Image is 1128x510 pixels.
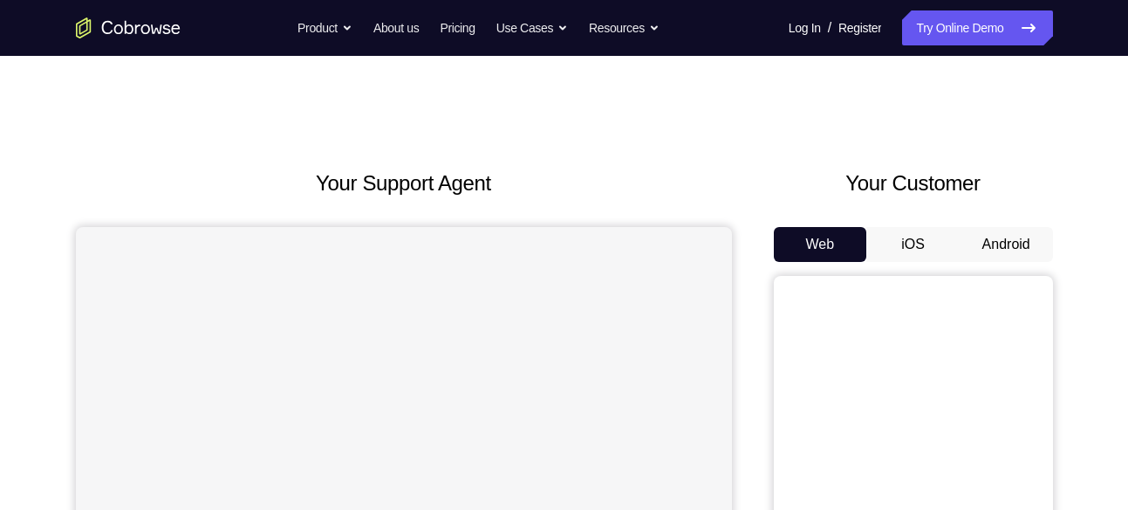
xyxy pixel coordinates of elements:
[76,17,181,38] a: Go to the home page
[76,168,732,199] h2: Your Support Agent
[960,227,1053,262] button: Android
[838,10,881,45] a: Register
[774,168,1053,199] h2: Your Customer
[902,10,1052,45] a: Try Online Demo
[297,10,352,45] button: Product
[373,10,419,45] a: About us
[789,10,821,45] a: Log In
[828,17,831,38] span: /
[496,10,568,45] button: Use Cases
[774,227,867,262] button: Web
[866,227,960,262] button: iOS
[440,10,475,45] a: Pricing
[589,10,660,45] button: Resources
